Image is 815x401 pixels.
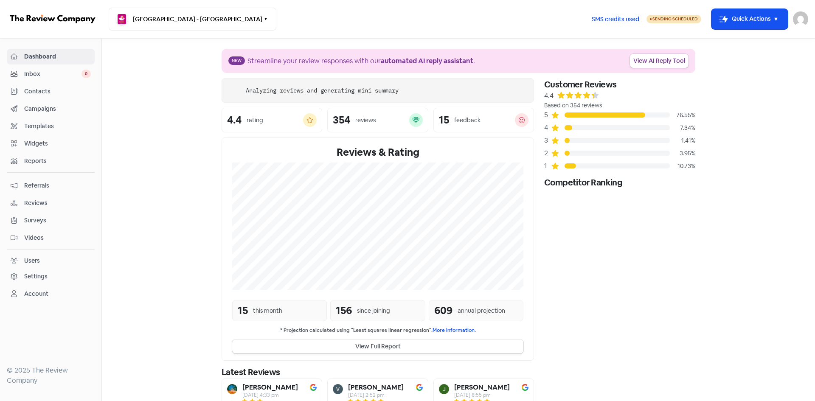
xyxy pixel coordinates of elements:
[227,384,237,394] img: Avatar
[544,176,695,189] div: Competitor Ranking
[7,365,95,386] div: © 2025 The Review Company
[522,384,528,391] img: Image
[242,384,298,391] b: [PERSON_NAME]
[238,303,248,318] div: 15
[454,393,510,398] div: [DATE] 8:55 pm
[24,52,91,61] span: Dashboard
[7,66,95,82] a: Inbox 0
[333,384,343,394] img: Avatar
[544,148,551,158] div: 2
[242,393,298,398] div: [DATE] 4:33 pm
[7,178,95,193] a: Referrals
[670,136,695,145] div: 1.41%
[433,108,534,132] a: 15feedback
[24,122,91,131] span: Templates
[333,115,350,125] div: 354
[670,162,695,171] div: 10.73%
[348,384,404,391] b: [PERSON_NAME]
[355,116,376,125] div: reviews
[7,213,95,228] a: Surveys
[544,123,551,133] div: 4
[670,111,695,120] div: 76.55%
[630,54,689,68] a: View AI Reply Tool
[336,303,352,318] div: 156
[544,161,551,171] div: 1
[585,14,646,23] a: SMS credits used
[646,14,701,24] a: Sending Scheduled
[381,56,473,65] b: automated AI reply assistant
[24,272,48,281] div: Settings
[7,101,95,117] a: Campaigns
[7,269,95,284] a: Settings
[458,306,505,315] div: annual projection
[454,384,510,391] b: [PERSON_NAME]
[357,306,390,315] div: since joining
[544,91,554,101] div: 4.4
[247,116,263,125] div: rating
[544,78,695,91] div: Customer Reviews
[109,8,276,31] button: [GEOGRAPHIC_DATA] - [GEOGRAPHIC_DATA]
[439,115,449,125] div: 15
[24,216,91,225] span: Surveys
[7,49,95,64] a: Dashboard
[439,384,449,394] img: Avatar
[253,306,282,315] div: this month
[24,139,91,148] span: Widgets
[793,11,808,27] img: User
[544,101,695,110] div: Based on 354 reviews
[433,327,476,334] a: More information.
[544,110,551,120] div: 5
[24,181,91,190] span: Referrals
[7,286,95,302] a: Account
[7,153,95,169] a: Reports
[711,9,788,29] button: Quick Actions
[24,199,91,208] span: Reviews
[670,123,695,132] div: 7.34%
[232,339,523,353] button: View Full Report
[24,289,48,298] div: Account
[24,233,91,242] span: Videos
[544,135,551,146] div: 3
[246,86,399,95] div: Analyzing reviews and generating mini summary
[454,116,481,125] div: feedback
[81,70,91,78] span: 0
[434,303,452,318] div: 609
[670,149,695,158] div: 3.95%
[222,108,322,132] a: 4.4rating
[232,145,523,160] div: Reviews & Rating
[227,115,242,125] div: 4.4
[222,366,534,379] div: Latest Reviews
[592,15,639,24] span: SMS credits used
[7,84,95,99] a: Contacts
[232,326,523,334] small: * Projection calculated using "Least squares linear regression".
[7,230,95,246] a: Videos
[7,136,95,151] a: Widgets
[24,87,91,96] span: Contacts
[327,108,428,132] a: 354reviews
[7,253,95,269] a: Users
[247,56,475,66] div: Streamline your review responses with our .
[24,256,40,265] div: Users
[7,195,95,211] a: Reviews
[652,16,698,22] span: Sending Scheduled
[310,384,317,391] img: Image
[348,393,404,398] div: [DATE] 2:52 pm
[24,104,91,113] span: Campaigns
[24,70,81,79] span: Inbox
[7,118,95,134] a: Templates
[228,56,245,65] span: New
[24,157,91,165] span: Reports
[416,384,423,391] img: Image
